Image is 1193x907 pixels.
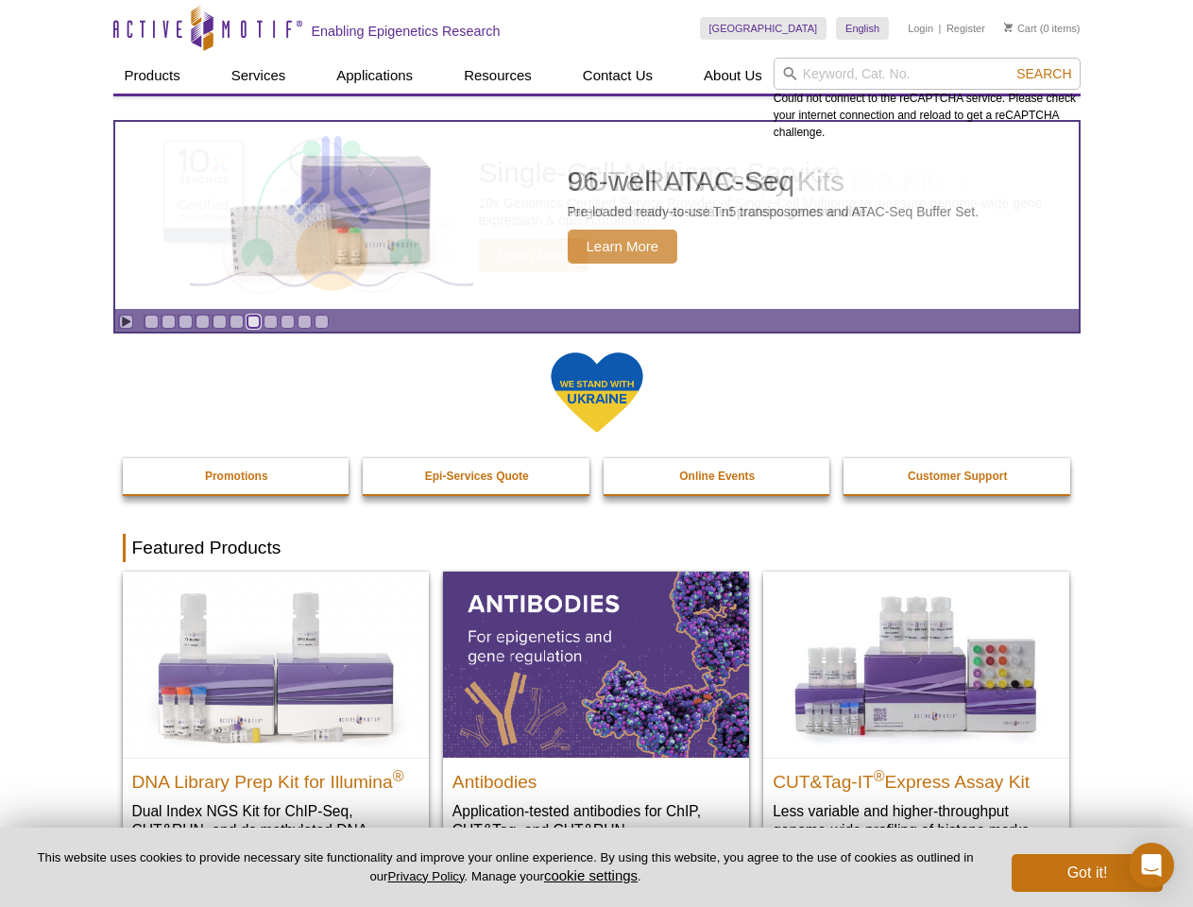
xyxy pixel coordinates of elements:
[700,17,827,40] a: [GEOGRAPHIC_DATA]
[315,315,329,329] a: Go to slide 11
[132,801,419,859] p: Dual Index NGS Kit for ChIP-Seq, CUT&RUN, and ds methylated DNA assays.
[113,58,192,94] a: Products
[123,534,1071,562] h2: Featured Products
[939,17,942,40] li: |
[115,122,1079,309] article: 96-well ATAC-Seq
[363,458,591,494] a: Epi-Services Quote
[908,470,1007,483] strong: Customer Support
[1004,22,1037,35] a: Cart
[145,315,159,329] a: Go to slide 1
[763,572,1069,858] a: CUT&Tag-IT® Express Assay Kit CUT&Tag-IT®Express Assay Kit Less variable and higher-throughput ge...
[247,315,261,329] a: Go to slide 7
[205,470,268,483] strong: Promotions
[1016,66,1071,81] span: Search
[123,572,429,757] img: DNA Library Prep Kit for Illumina
[568,167,980,196] h2: 96-well ATAC-Seq
[1011,65,1077,82] button: Search
[550,351,644,435] img: We Stand With Ukraine
[452,763,740,792] h2: Antibodies
[443,572,749,858] a: All Antibodies Antibodies Application-tested antibodies for ChIP, CUT&Tag, and CUT&RUN.
[196,315,210,329] a: Go to slide 4
[571,58,664,94] a: Contact Us
[387,869,464,883] a: Privacy Policy
[123,458,351,494] a: Promotions
[30,849,980,885] p: This website uses cookies to provide necessary site functionality and improve your online experie...
[836,17,889,40] a: English
[115,122,1079,309] a: Active Motif Kit photo 96-well ATAC-Seq Pre-loaded ready-to-use Tn5 transposomes and ATAC-Seq Buf...
[162,315,176,329] a: Go to slide 2
[1129,843,1174,888] div: Open Intercom Messenger
[281,315,295,329] a: Go to slide 9
[452,801,740,840] p: Application-tested antibodies for ChIP, CUT&Tag, and CUT&RUN.
[773,801,1060,840] p: Less variable and higher-throughput genome-wide profiling of histone marks​.
[692,58,774,94] a: About Us
[264,315,278,329] a: Go to slide 8
[425,470,529,483] strong: Epi-Services Quote
[774,58,1081,141] div: Could not connect to the reCAPTCHA service. Please check your internet connection and reload to g...
[568,203,980,220] p: Pre-loaded ready-to-use Tn5 transposomes and ATAC-Seq Buffer Set.
[179,315,193,329] a: Go to slide 3
[132,763,419,792] h2: DNA Library Prep Kit for Illumina
[774,58,1081,90] input: Keyword, Cat. No.
[908,22,933,35] a: Login
[568,230,678,264] span: Learn More
[604,458,832,494] a: Online Events
[679,470,755,483] strong: Online Events
[213,315,227,329] a: Go to slide 5
[874,767,885,783] sup: ®
[763,572,1069,757] img: CUT&Tag-IT® Express Assay Kit
[119,315,133,329] a: Toggle autoplay
[1004,23,1013,32] img: Your Cart
[312,23,501,40] h2: Enabling Epigenetics Research
[393,767,404,783] sup: ®
[230,315,244,329] a: Go to slide 6
[123,572,429,877] a: DNA Library Prep Kit for Illumina DNA Library Prep Kit for Illumina® Dual Index NGS Kit for ChIP-...
[443,572,749,757] img: All Antibodies
[452,58,543,94] a: Resources
[1012,854,1163,892] button: Got it!
[946,22,985,35] a: Register
[325,58,424,94] a: Applications
[1004,17,1081,40] li: (0 items)
[298,315,312,329] a: Go to slide 10
[220,58,298,94] a: Services
[773,763,1060,792] h2: CUT&Tag-IT Express Assay Kit
[544,867,638,883] button: cookie settings
[213,145,450,286] img: Active Motif Kit photo
[844,458,1072,494] a: Customer Support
